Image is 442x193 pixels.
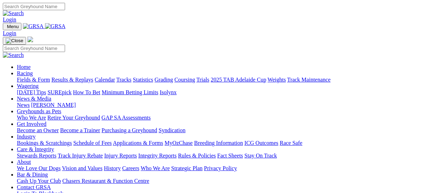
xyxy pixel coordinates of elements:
[45,23,66,30] img: GRSA
[17,159,31,165] a: About
[102,115,151,121] a: GAP SA Assessments
[17,121,46,127] a: Get Involved
[113,140,163,146] a: Applications & Forms
[104,165,121,171] a: History
[211,77,266,83] a: 2025 TAB Adelaide Cup
[17,108,61,114] a: Greyhounds as Pets
[3,17,16,22] a: Login
[160,89,177,95] a: Isolynx
[31,102,76,108] a: [PERSON_NAME]
[17,115,439,121] div: Greyhounds as Pets
[122,165,139,171] a: Careers
[174,77,195,83] a: Coursing
[171,165,203,171] a: Strategic Plan
[58,153,103,159] a: Track Injury Rebate
[244,153,277,159] a: Stay On Track
[17,77,439,83] div: Racing
[62,178,149,184] a: Chasers Restaurant & Function Centre
[280,140,302,146] a: Race Safe
[138,153,177,159] a: Integrity Reports
[17,140,72,146] a: Bookings & Scratchings
[244,140,278,146] a: ICG Outcomes
[104,153,137,159] a: Injury Reports
[17,102,439,108] div: News & Media
[141,165,170,171] a: Who We Are
[73,89,101,95] a: How To Bet
[3,23,21,30] button: Toggle navigation
[6,38,23,44] img: Close
[3,3,65,10] input: Search
[194,140,243,146] a: Breeding Information
[17,140,439,146] div: Industry
[3,30,16,36] a: Login
[102,127,157,133] a: Purchasing a Greyhound
[17,70,33,76] a: Racing
[178,153,216,159] a: Rules & Policies
[17,89,439,96] div: Wagering
[3,37,26,45] button: Toggle navigation
[3,52,24,58] img: Search
[116,77,132,83] a: Tracks
[268,77,286,83] a: Weights
[17,165,60,171] a: We Love Our Dogs
[60,127,100,133] a: Become a Trainer
[17,178,61,184] a: Cash Up Your Club
[17,184,51,190] a: Contact GRSA
[17,178,439,184] div: Bar & Dining
[17,153,56,159] a: Stewards Reports
[17,102,30,108] a: News
[73,140,111,146] a: Schedule of Fees
[95,77,115,83] a: Calendar
[3,45,65,52] input: Search
[17,89,46,95] a: [DATE] Tips
[17,134,36,140] a: Industry
[3,10,24,17] img: Search
[47,115,100,121] a: Retire Your Greyhound
[47,89,71,95] a: SUREpick
[23,23,44,30] img: GRSA
[133,77,153,83] a: Statistics
[7,24,19,29] span: Menu
[17,64,31,70] a: Home
[17,77,50,83] a: Fields & Form
[287,77,331,83] a: Track Maintenance
[196,77,209,83] a: Trials
[17,146,54,152] a: Care & Integrity
[17,165,439,172] div: About
[62,165,102,171] a: Vision and Values
[204,165,237,171] a: Privacy Policy
[17,127,59,133] a: Become an Owner
[27,37,33,42] img: logo-grsa-white.png
[17,115,46,121] a: Who We Are
[102,89,158,95] a: Minimum Betting Limits
[51,77,93,83] a: Results & Replays
[17,96,51,102] a: News & Media
[155,77,173,83] a: Grading
[165,140,193,146] a: MyOzChase
[17,127,439,134] div: Get Involved
[17,153,439,159] div: Care & Integrity
[17,83,39,89] a: Wagering
[17,172,48,178] a: Bar & Dining
[159,127,185,133] a: Syndication
[217,153,243,159] a: Fact Sheets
